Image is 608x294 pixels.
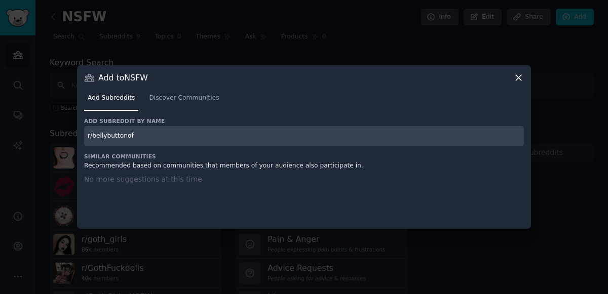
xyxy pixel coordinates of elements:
[84,117,524,124] h3: Add subreddit by name
[145,90,222,111] a: Discover Communities
[84,90,138,111] a: Add Subreddits
[84,161,524,171] div: Recommended based on communities that members of your audience also participate in.
[84,153,524,160] h3: Similar Communities
[98,72,148,83] h3: Add to NSFW
[149,94,219,103] span: Discover Communities
[88,94,135,103] span: Add Subreddits
[84,174,524,217] div: No more suggestions at this time
[84,126,524,146] input: Enter subreddit name and press enter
